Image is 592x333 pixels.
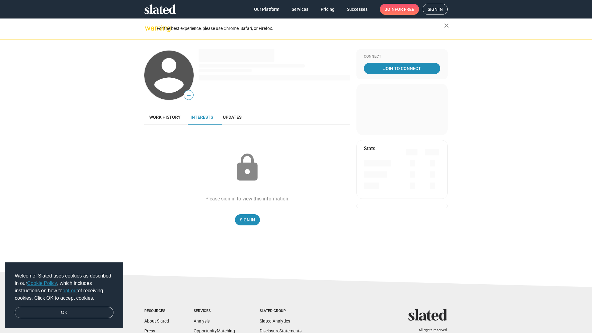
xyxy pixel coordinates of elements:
div: For the best experience, please use Chrome, Safari, or Firefox. [157,24,444,33]
span: — [184,91,193,99]
a: dismiss cookie message [15,307,113,319]
mat-icon: lock [232,152,263,183]
mat-card-title: Stats [364,145,375,152]
a: Successes [342,4,372,15]
span: Updates [223,115,241,120]
span: Join [385,4,414,15]
span: Sign In [240,214,255,225]
a: Our Platform [249,4,284,15]
span: Interests [191,115,213,120]
span: Join To Connect [365,63,439,74]
a: Work history [144,110,186,125]
a: Slated Analytics [260,319,290,323]
div: Please sign in to view this information. [205,195,290,202]
span: Work history [149,115,181,120]
div: Services [194,309,235,314]
a: Interests [186,110,218,125]
span: Sign in [428,4,443,14]
a: Joinfor free [380,4,419,15]
span: Welcome! Slated uses cookies as described in our , which includes instructions on how to of recei... [15,272,113,302]
span: Services [292,4,308,15]
a: Cookie Policy [27,281,57,286]
a: About Slated [144,319,169,323]
mat-icon: warning [145,24,152,32]
div: cookieconsent [5,262,123,328]
a: Updates [218,110,246,125]
div: Slated Group [260,309,302,314]
a: Sign In [235,214,260,225]
span: Our Platform [254,4,279,15]
div: Resources [144,309,169,314]
a: Join To Connect [364,63,440,74]
mat-icon: close [443,22,450,29]
a: opt-out [63,288,78,293]
a: Sign in [423,4,448,15]
a: Services [287,4,313,15]
span: Successes [347,4,368,15]
span: for free [395,4,414,15]
a: Analysis [194,319,210,323]
a: Pricing [316,4,339,15]
div: Connect [364,54,440,59]
span: Pricing [321,4,335,15]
